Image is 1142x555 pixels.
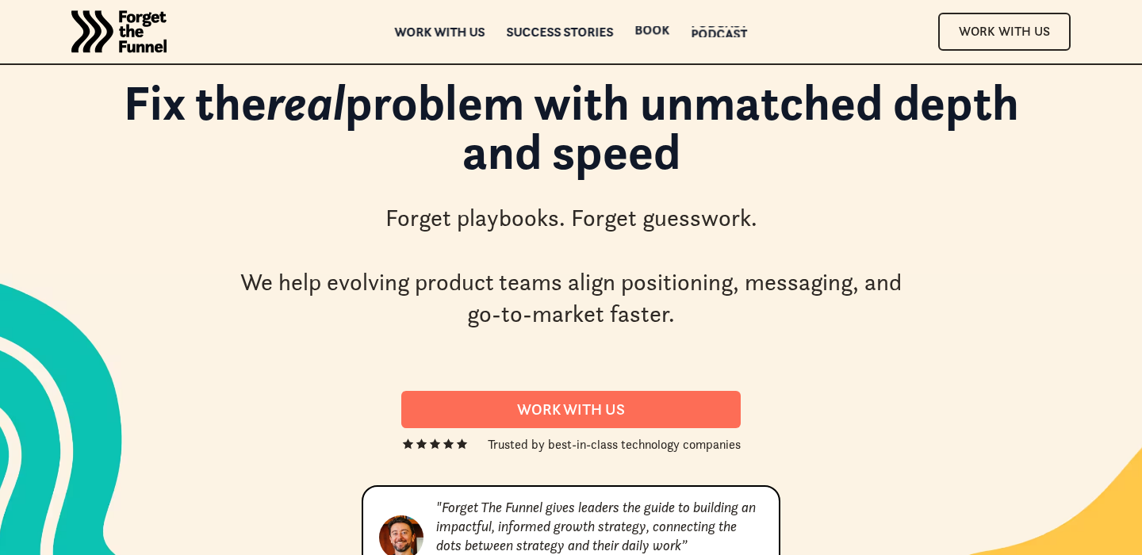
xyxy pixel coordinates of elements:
[938,13,1071,50] a: Work With Us
[507,26,614,37] a: Success Stories
[401,391,741,428] a: Work With us
[395,26,485,37] a: Work with us
[436,498,763,555] div: "Forget The Funnel gives leaders the guide to building an impactful, informed growth strategy, co...
[266,71,345,133] em: real
[488,434,741,454] div: Trusted by best-in-class technology companies
[420,400,722,419] div: Work With us
[635,26,670,37] a: Book
[635,24,670,35] div: Book
[692,29,748,40] div: Podcast
[692,26,748,37] a: PodcastPodcast
[95,78,1047,193] h1: Fix the problem with unmatched depth and speed
[234,202,908,331] div: Forget playbooks. Forget guesswork. We help evolving product teams align positioning, messaging, ...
